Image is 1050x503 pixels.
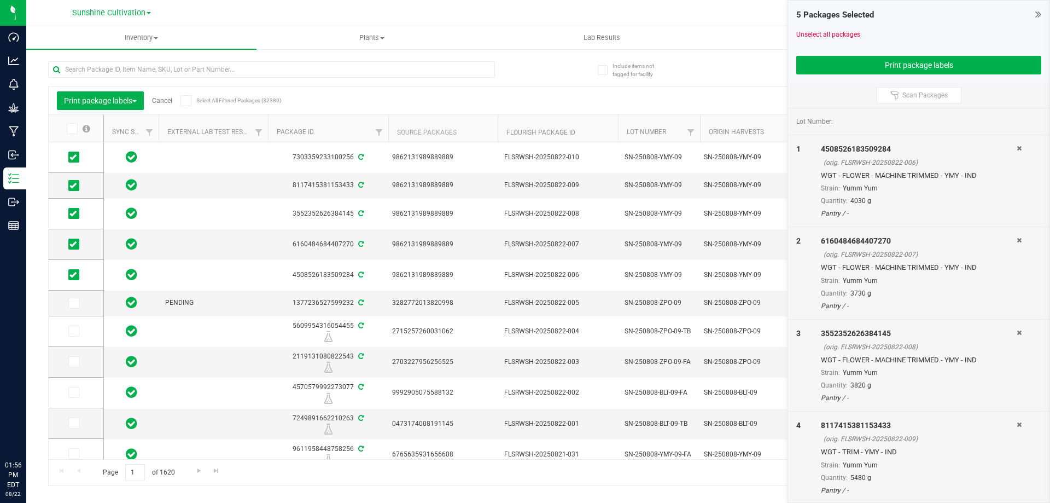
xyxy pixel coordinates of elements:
div: 3552352626384145 [821,328,1017,339]
div: 5609954316054455 [266,321,390,342]
div: SN-250808-ZPO-09 [704,326,806,337]
inline-svg: Grow [8,102,19,113]
span: In Sync [126,385,137,400]
inline-svg: Manufacturing [8,126,19,137]
span: Yumm Yum [843,461,878,469]
div: 2715257260031062 [392,326,494,337]
span: FLSRWSH-20250822-003 [504,357,611,367]
span: Strain: [821,184,840,192]
span: Page of 1620 [94,464,184,481]
span: 3820 g [850,381,871,389]
span: Quantity: [821,197,848,205]
span: Sync from Compliance System [357,352,364,360]
span: Lab Results [569,33,635,43]
span: Sync from Compliance System [357,322,364,329]
span: Plants [257,33,486,43]
span: FLSRWSH-20250822-002 [504,388,611,398]
div: WGT - TRIM - YMY - IND [821,447,1017,458]
div: 2119131080822543 [266,351,390,373]
div: R&D Lab Sample [266,393,390,404]
span: Sync from Compliance System [357,210,364,217]
a: External Lab Test Result [167,128,253,136]
span: 5480 g [850,474,871,482]
div: 7249891662210263 [266,413,390,435]
a: Filter [370,123,388,142]
div: Pantry / - [821,209,1017,218]
span: FLSRWSH-20250822-009 [504,180,611,190]
div: Pantry / - [821,393,1017,403]
span: Sync from Compliance System [357,240,364,248]
span: Sunshine Cultivation [72,8,145,18]
div: Pantry / - [821,301,1017,311]
span: Inventory [26,33,256,43]
span: Sync from Compliance System [357,153,364,161]
a: Unselect all packages [796,31,860,38]
span: 3 [796,329,801,338]
span: FLSRWSH-20250822-004 [504,326,611,337]
span: Scan Packages [902,91,948,100]
div: R&D Lab Sample [266,424,390,435]
th: Source Packages [388,115,498,142]
p: 01:56 PM EDT [5,460,21,490]
div: SN-250808-BLT-09 [704,388,806,398]
a: Origin Harvests [709,128,764,136]
span: In Sync [126,323,137,339]
div: 2703227956256525 [392,357,494,367]
div: Pantry / - [821,485,1017,495]
a: Inventory [26,26,256,49]
a: Plants [256,26,487,49]
inline-svg: Outbound [8,196,19,207]
inline-svg: Analytics [8,55,19,66]
a: Filter [682,123,700,142]
a: Package ID [277,128,314,136]
span: SN-250808-YMY-09 [625,152,693,163]
span: Sync from Compliance System [357,445,364,453]
div: 9862131989889889 [392,270,494,280]
div: 7303359233100256 [266,152,390,163]
div: 1377236527599232 [266,298,390,308]
div: 9862131989889889 [392,180,494,190]
span: In Sync [126,236,137,252]
span: SN-250808-ZPO-09-TB [625,326,693,337]
input: Search Package ID, Item Name, SKU, Lot or Part Number... [48,61,495,78]
div: (orig. FLSRWSH-20250822-006) [824,158,1017,167]
inline-svg: Reports [8,220,19,231]
div: SN-250808-YMY-09 [704,209,806,219]
a: Cancel [152,97,172,105]
input: 1 [125,464,145,481]
span: Sync from Compliance System [357,383,364,391]
span: Quantity: [821,290,848,297]
inline-svg: Dashboard [8,32,19,43]
div: 9862131989889889 [392,152,494,163]
div: SN-250808-YMY-09 [704,152,806,163]
button: Print package labels [796,56,1041,74]
div: 4508526183509284 [266,270,390,280]
span: SN-250808-BLT-09-FA [625,388,693,398]
span: Sync from Compliance System [357,299,364,307]
span: Print package labels [64,96,137,105]
span: In Sync [126,149,137,165]
div: R&D Lab Sample [266,331,390,342]
div: (orig. FLSRWSH-20250822-007) [824,250,1017,259]
a: Flourish Package ID [506,129,575,136]
span: SN-250808-ZPO-09-FA [625,357,693,367]
span: PENDING [165,298,261,308]
div: WGT - FLOWER - MACHINE TRIMMED - YMY - IND [821,170,1017,181]
span: Sync from Compliance System [357,414,364,422]
span: FLSRWSH-20250822-005 [504,298,611,308]
span: Include items not tagged for facility [612,62,667,78]
div: 9862131989889889 [392,209,494,219]
div: 9611958448758256 [266,444,390,465]
div: 6160484684407270 [821,235,1017,247]
span: FLSRWSH-20250822-010 [504,152,611,163]
inline-svg: Inventory [8,173,19,184]
span: FLSRWSH-20250822-006 [504,270,611,280]
a: Go to the next page [191,464,207,479]
div: 8117415381153433 [266,180,390,190]
span: 2 [796,236,801,245]
span: FLSRWSH-20250822-001 [504,419,611,429]
span: SN-250808-YMY-09 [625,239,693,250]
span: SN-250808-YMY-09 [625,209,693,219]
span: FLSRWSH-20250822-007 [504,239,611,250]
span: Strain: [821,461,840,469]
